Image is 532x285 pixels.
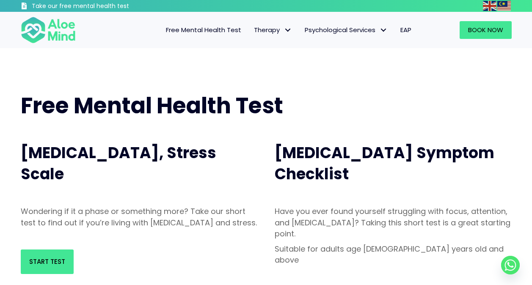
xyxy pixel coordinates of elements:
[21,206,258,228] p: Wondering if it a phase or something more? Take our short test to find out if you’re living with ...
[501,256,520,274] a: Whatsapp
[400,25,411,34] span: EAP
[282,24,294,36] span: Therapy: submenu
[87,21,418,39] nav: Menu
[21,249,74,274] a: Start Test
[275,244,512,266] p: Suitable for adults age [DEMOGRAPHIC_DATA] years old and above
[497,1,511,11] img: ms
[497,1,512,11] a: Malay
[305,25,388,34] span: Psychological Services
[21,90,283,121] span: Free Mental Health Test
[29,257,65,266] span: Start Test
[160,21,248,39] a: Free Mental Health Test
[275,142,494,185] span: [MEDICAL_DATA] Symptom Checklist
[394,21,418,39] a: EAP
[21,16,76,44] img: Aloe mind Logo
[483,1,496,11] img: en
[21,142,216,185] span: [MEDICAL_DATA], Stress Scale
[298,21,394,39] a: Psychological ServicesPsychological Services: submenu
[21,2,174,12] a: Take our free mental health test
[166,25,241,34] span: Free Mental Health Test
[248,21,298,39] a: TherapyTherapy: submenu
[32,2,174,11] h3: Take our free mental health test
[275,206,512,239] p: Have you ever found yourself struggling with focus, attention, and [MEDICAL_DATA]? Taking this sh...
[254,25,292,34] span: Therapy
[483,1,497,11] a: English
[460,21,512,39] a: Book Now
[468,25,503,34] span: Book Now
[378,24,390,36] span: Psychological Services: submenu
